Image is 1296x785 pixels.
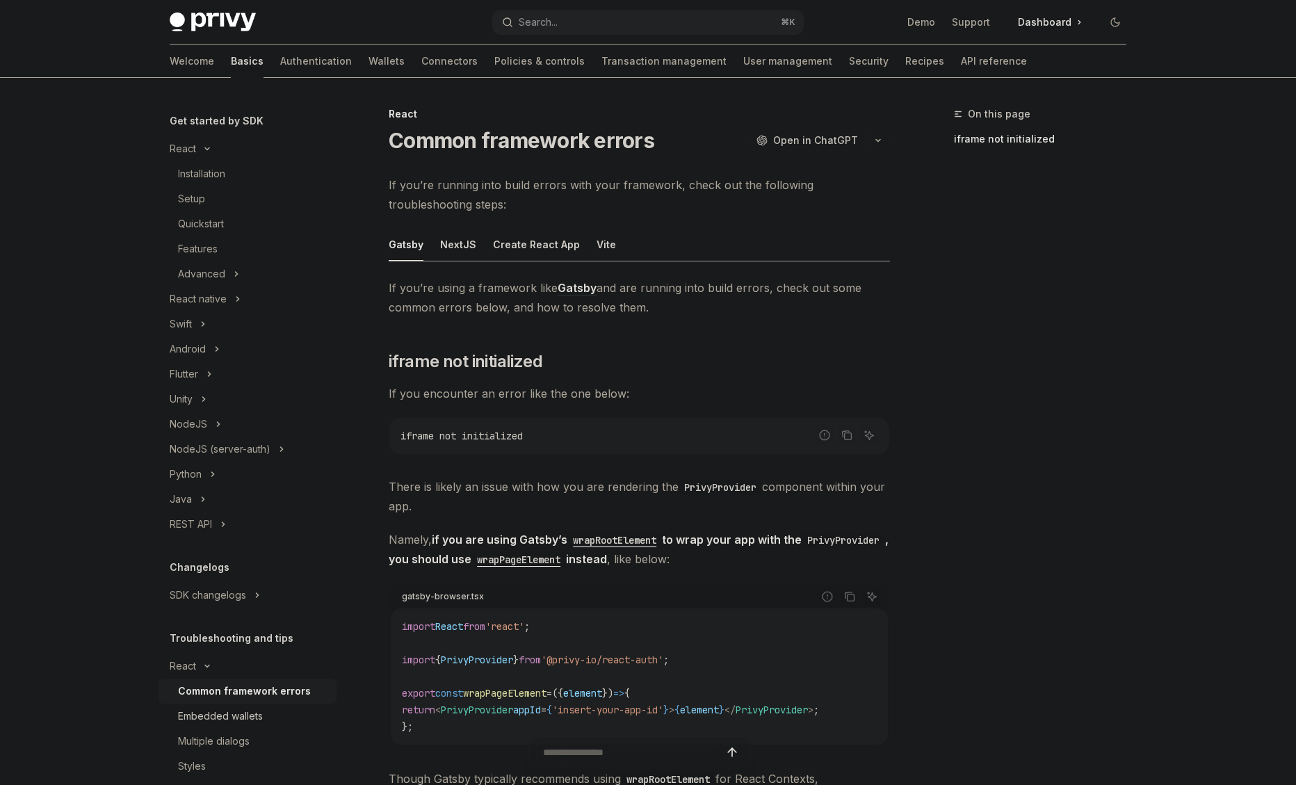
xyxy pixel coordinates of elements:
a: Authentication [280,44,352,78]
button: NextJS [440,228,476,261]
a: Support [952,15,990,29]
button: Ask AI [860,426,878,444]
h1: Common framework errors [389,128,654,153]
button: Send message [722,743,742,762]
span: ; [663,654,669,666]
span: iframe not initialized [400,430,523,442]
span: < [435,704,441,716]
h5: Get started by SDK [170,113,264,129]
div: Advanced [178,266,225,282]
div: gatsby-browser.tsx [402,588,484,606]
div: React native [170,291,227,307]
span: return [402,704,435,716]
div: Android [170,341,206,357]
span: Dashboard [1018,15,1071,29]
a: Multiple dialogs [159,729,337,754]
span: PrivyProvider [441,704,513,716]
h5: Changelogs [170,559,229,576]
button: Copy the contents from the code block [841,588,859,606]
span: = [546,687,552,699]
span: import [402,654,435,666]
span: PrivyProvider [441,654,513,666]
button: Copy the contents from the code block [838,426,856,444]
a: Common framework errors [159,679,337,704]
span: { [435,654,441,666]
span: element [680,704,719,716]
div: Styles [178,758,206,775]
a: Demo [907,15,935,29]
code: wrapRootElement [567,533,662,548]
div: Unity [170,391,193,407]
div: Quickstart [178,216,224,232]
a: Welcome [170,44,214,78]
span: ⌘ K [781,17,795,28]
span: If you’re using a framework like and are running into build errors, check out some common errors ... [389,278,890,317]
button: Report incorrect code [816,426,834,444]
div: Setup [178,191,205,207]
span: }) [602,687,613,699]
a: Recipes [905,44,944,78]
span: iframe not initialized [389,350,542,373]
button: Toggle dark mode [1104,11,1126,33]
span: appId [513,704,541,716]
div: React [170,658,196,674]
button: Report incorrect code [818,588,836,606]
span: } [663,704,669,716]
a: Security [849,44,889,78]
a: Dashboard [1007,11,1093,33]
a: Transaction management [601,44,727,78]
div: Python [170,466,202,483]
div: NodeJS [170,416,207,432]
span: 'insert-your-app-id' [552,704,663,716]
span: 'react' [485,620,524,633]
span: ; [524,620,530,633]
a: wrapPageElement [471,552,566,566]
span: }; [402,720,413,733]
span: { [624,687,630,699]
a: Basics [231,44,264,78]
div: Common framework errors [178,683,311,699]
span: </ [724,704,736,716]
span: '@privy-io/react-auth' [541,654,663,666]
span: = [541,704,546,716]
a: Wallets [368,44,405,78]
span: element [563,687,602,699]
span: => [613,687,624,699]
span: { [674,704,680,716]
a: Embedded wallets [159,704,337,729]
code: PrivyProvider [679,480,762,495]
span: On this page [968,106,1030,122]
span: wrapPageElement [463,687,546,699]
span: const [435,687,463,699]
a: Setup [159,186,337,211]
a: Features [159,236,337,261]
a: Styles [159,754,337,779]
span: PrivyProvider [736,704,808,716]
a: Policies & controls [494,44,585,78]
span: from [463,620,485,633]
div: Multiple dialogs [178,733,250,750]
a: wrapRootElement [567,533,662,547]
div: NodeJS (server-auth) [170,441,270,458]
code: wrapPageElement [471,552,566,567]
span: If you encounter an error like the one below: [389,384,890,403]
button: Gatsby [389,228,423,261]
div: Java [170,491,192,508]
div: Search... [519,14,558,31]
code: PrivyProvider [802,533,885,548]
div: SDK changelogs [170,587,246,604]
span: ({ [552,687,563,699]
h5: Troubleshooting and tips [170,630,293,647]
span: ; [813,704,819,716]
strong: if you are using Gatsby’s to wrap your app with the , you should use instead [389,533,889,566]
span: React [435,620,463,633]
div: REST API [170,516,212,533]
a: Connectors [421,44,478,78]
a: Gatsby [558,281,597,296]
button: Search...⌘K [492,10,804,35]
a: API reference [961,44,1027,78]
div: React [389,107,890,121]
div: React [170,140,196,157]
button: Create React App [493,228,580,261]
div: Installation [178,165,225,182]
